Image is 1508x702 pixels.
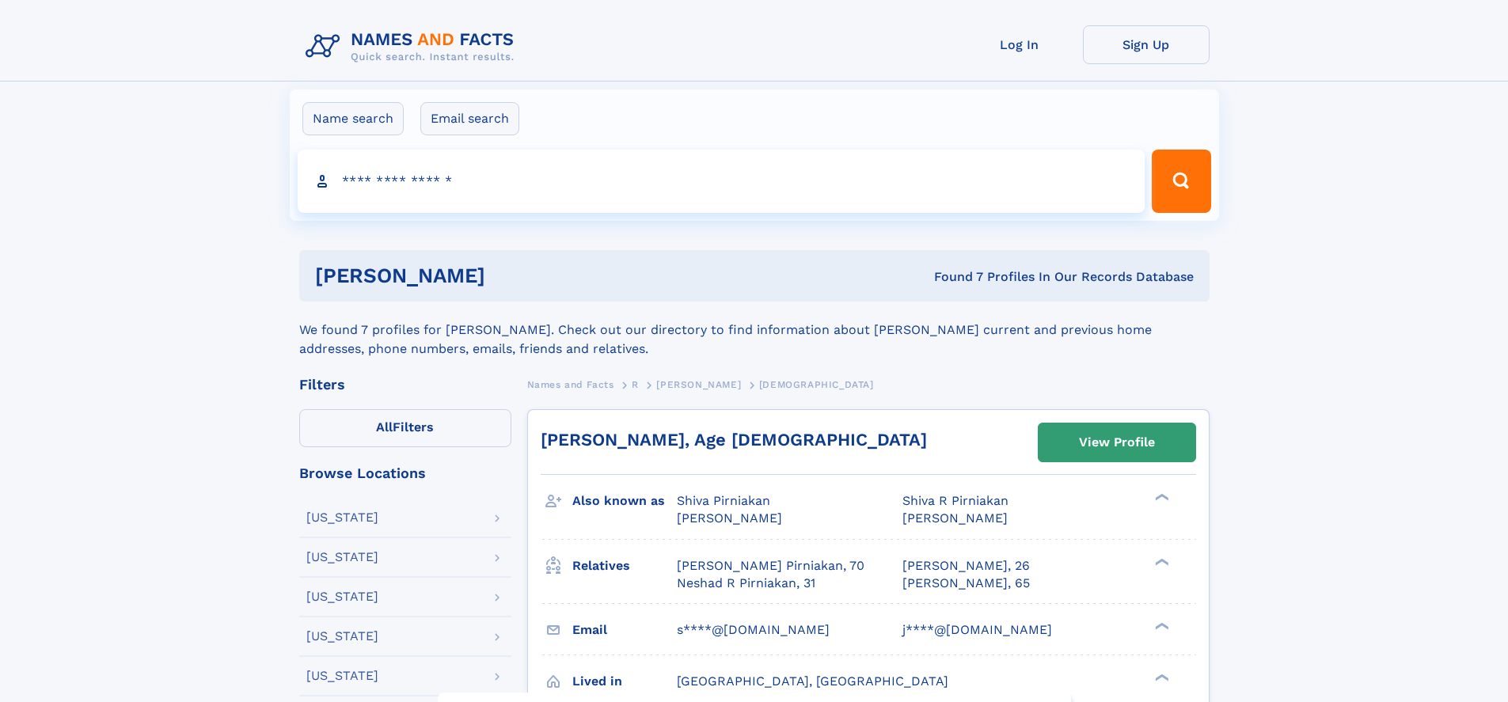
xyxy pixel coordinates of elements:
[315,266,710,286] h1: [PERSON_NAME]
[956,25,1083,64] a: Log In
[298,150,1145,213] input: search input
[299,302,1210,359] div: We found 7 profiles for [PERSON_NAME]. Check out our directory to find information about [PERSON_...
[656,379,741,390] span: [PERSON_NAME]
[299,466,511,480] div: Browse Locations
[1079,424,1155,461] div: View Profile
[541,430,927,450] a: [PERSON_NAME], Age [DEMOGRAPHIC_DATA]
[306,590,378,603] div: [US_STATE]
[1151,620,1170,631] div: ❯
[527,374,614,394] a: Names and Facts
[677,674,948,689] span: [GEOGRAPHIC_DATA], [GEOGRAPHIC_DATA]
[902,557,1030,575] a: [PERSON_NAME], 26
[572,488,677,514] h3: Also known as
[709,268,1194,286] div: Found 7 Profiles In Our Records Database
[572,668,677,695] h3: Lived in
[1152,150,1210,213] button: Search Button
[299,378,511,392] div: Filters
[306,630,378,643] div: [US_STATE]
[306,670,378,682] div: [US_STATE]
[299,409,511,447] label: Filters
[677,510,782,526] span: [PERSON_NAME]
[902,510,1008,526] span: [PERSON_NAME]
[306,551,378,563] div: [US_STATE]
[572,617,677,643] h3: Email
[1039,423,1195,461] a: View Profile
[1151,492,1170,503] div: ❯
[572,552,677,579] h3: Relatives
[902,493,1008,508] span: Shiva R Pirniakan
[1151,556,1170,567] div: ❯
[632,374,639,394] a: R
[656,374,741,394] a: [PERSON_NAME]
[299,25,527,68] img: Logo Names and Facts
[632,379,639,390] span: R
[677,557,864,575] a: [PERSON_NAME] Pirniakan, 70
[306,511,378,524] div: [US_STATE]
[677,575,815,592] a: Neshad R Pirniakan, 31
[1083,25,1210,64] a: Sign Up
[759,379,874,390] span: [DEMOGRAPHIC_DATA]
[302,102,404,135] label: Name search
[1151,672,1170,682] div: ❯
[902,575,1030,592] a: [PERSON_NAME], 65
[677,493,770,508] span: Shiva Pirniakan
[376,419,393,434] span: All
[420,102,519,135] label: Email search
